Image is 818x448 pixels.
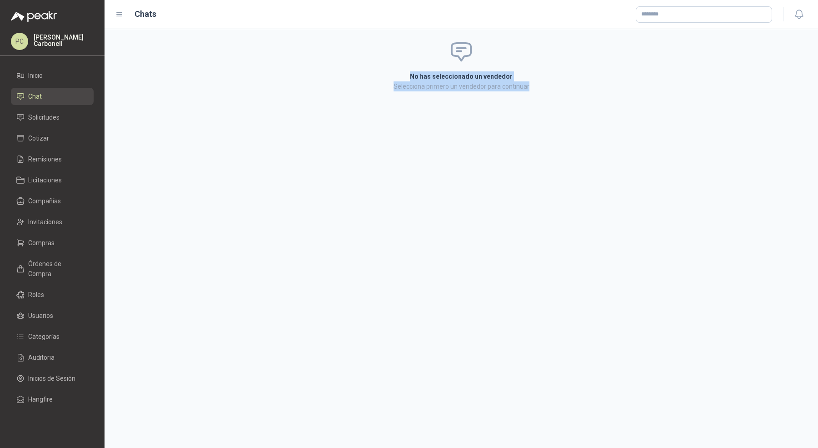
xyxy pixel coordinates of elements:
a: Chat [11,88,94,105]
a: Cotizar [11,130,94,147]
a: Inicios de Sesión [11,370,94,387]
span: Chat [28,91,42,101]
a: Órdenes de Compra [11,255,94,282]
span: Compras [28,238,55,248]
p: Selecciona primero un vendedor para continuar [303,81,620,91]
p: [PERSON_NAME] Carbonell [34,34,94,47]
a: Solicitudes [11,109,94,126]
a: Invitaciones [11,213,94,231]
span: Roles [28,290,44,300]
span: Inicios de Sesión [28,373,75,383]
span: Órdenes de Compra [28,259,85,279]
span: Compañías [28,196,61,206]
span: Solicitudes [28,112,60,122]
a: Licitaciones [11,171,94,189]
span: Auditoria [28,352,55,362]
span: Inicio [28,70,43,81]
a: Usuarios [11,307,94,324]
a: Categorías [11,328,94,345]
a: Compañías [11,192,94,210]
img: Logo peakr [11,11,57,22]
span: Hangfire [28,394,53,404]
a: Hangfire [11,391,94,408]
span: Invitaciones [28,217,62,227]
h1: Chats [135,8,156,20]
a: Compras [11,234,94,252]
h2: No has seleccionado un vendedor [303,71,620,81]
a: Remisiones [11,151,94,168]
a: Roles [11,286,94,303]
span: Usuarios [28,311,53,321]
span: Cotizar [28,133,49,143]
a: Auditoria [11,349,94,366]
a: Inicio [11,67,94,84]
div: PC [11,33,28,50]
span: Remisiones [28,154,62,164]
span: Licitaciones [28,175,62,185]
span: Categorías [28,332,60,342]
